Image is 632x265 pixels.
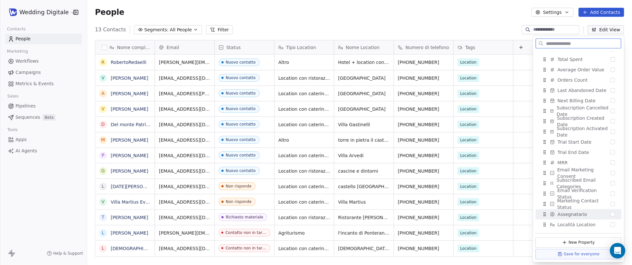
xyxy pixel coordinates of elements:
[8,7,69,18] button: Wedding Digitale
[558,149,589,156] span: Trial End Date
[111,76,148,81] a: [PERSON_NAME]
[458,121,479,128] span: Location
[536,106,622,116] div: Subscription Cancelled Date
[159,168,211,174] span: [EMAIL_ADDRESS][DOMAIN_NAME]
[398,230,450,236] span: [PHONE_NUMBER]
[398,152,450,159] span: [PHONE_NUMBER]
[159,214,211,221] span: [EMAIL_ADDRESS][DOMAIN_NAME]
[458,198,479,206] span: Location
[536,189,622,199] div: Email Verification Status
[111,199,175,205] a: Villa Martius Eventi Glamour
[43,114,56,121] span: Beta
[5,34,82,44] a: People
[16,69,41,76] span: Campaigns
[5,146,82,156] a: AI Agents
[458,183,479,190] span: Location
[4,24,28,34] span: Contacts
[4,46,31,56] span: Marketing
[159,90,211,97] span: [EMAIL_ADDRESS][PERSON_NAME]
[226,199,252,204] div: Non risponde
[458,58,479,66] span: Location
[398,245,450,252] span: [PHONE_NUMBER]
[159,183,211,190] span: [EMAIL_ADDRESS][DATE][DOMAIN_NAME]
[406,44,449,51] span: Numero di telefono
[159,230,211,236] span: [PERSON_NAME][EMAIL_ADDRESS][DOMAIN_NAME]
[159,137,211,143] span: [EMAIL_ADDRESS][DOMAIN_NAME]
[111,60,146,65] a: RobertoRedaelli
[95,55,155,258] div: grid
[278,75,330,81] span: Location con ristorazione interna
[454,40,513,54] div: Tags
[16,80,54,87] span: Metrics & Events
[225,246,266,250] div: Contatto non in target
[278,245,330,252] span: Location con catering esterno
[5,56,82,66] a: Workflows
[95,7,124,17] span: People
[338,214,390,221] span: Ristorante [PERSON_NAME]
[226,60,256,65] div: Nuovo contatto
[226,184,252,189] div: Non risponde
[102,229,104,236] div: l
[338,137,390,143] span: torre in pietra il castello
[398,59,450,66] span: [PHONE_NUMBER]
[159,75,211,81] span: [EMAIL_ADDRESS][DOMAIN_NAME]
[610,243,626,259] div: Open Intercom Messenger
[167,44,179,51] span: Email
[278,137,330,143] span: Altro
[398,183,450,190] span: [PHONE_NUMBER]
[47,251,83,256] a: Help & Support
[111,184,164,189] a: [DATE][PERSON_NAME]
[458,105,479,113] span: Location
[111,153,148,158] a: [PERSON_NAME]
[16,148,37,154] span: AI Agents
[458,167,479,175] span: Location
[536,147,622,158] div: Trial End Date
[159,59,211,66] span: [PERSON_NAME][EMAIL_ADDRESS][DOMAIN_NAME]
[101,75,105,81] div: V
[558,87,606,94] span: Last Abandoned Date
[5,112,82,123] a: SequencesBeta
[159,121,211,128] span: [EMAIL_ADDRESS][DOMAIN_NAME]
[338,168,390,174] span: cascine e dintorni
[226,122,256,127] div: Nuovo contatto
[95,26,126,34] span: 13 Contacts
[5,134,82,145] a: Apps
[536,54,622,65] div: Total Spent
[458,90,479,97] span: Location
[206,25,233,34] button: Filter
[278,168,330,174] span: Location con ristorazione interna
[226,168,256,173] div: Nuovo contatto
[398,214,450,221] span: [PHONE_NUMBER]
[536,65,622,75] div: Average Order Value
[588,25,624,34] button: Edit View
[558,221,596,228] span: Località Location
[338,75,390,81] span: [GEOGRAPHIC_DATA]
[144,26,169,33] span: Segments:
[338,199,390,205] span: Villa Martius
[338,245,390,252] span: [DEMOGRAPHIC_DATA] [PERSON_NAME] 🍓 cava 5 senses
[278,214,330,221] span: Location con ristorazione interna
[53,251,83,256] span: Help & Support
[101,59,105,66] div: R
[557,115,611,128] span: Subscription Created Date
[558,77,588,83] span: Orders Count
[275,40,334,54] div: Tipo Location
[398,137,450,143] span: [PHONE_NUMBER]
[557,125,611,138] span: Subscription Activated Date
[155,40,214,54] div: Email
[458,136,479,144] span: Location
[226,107,256,111] div: Nuovo contatto
[226,91,256,96] div: Nuovo contatto
[338,152,390,159] span: Villa Arvedi
[338,59,390,66] span: Hotel + location con casa [PERSON_NAME]
[398,168,450,174] span: [PHONE_NUMBER]
[278,152,330,159] span: Location con catering esterno
[278,230,330,236] span: Agriturismo
[532,8,573,17] button: Settings
[465,44,475,51] span: Tags
[536,127,622,137] div: Subscription Activated Date
[458,245,479,252] span: Location
[286,44,316,51] span: Tipo Location
[19,8,69,16] span: Wedding Digitale
[278,121,330,128] span: Location con catering esterno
